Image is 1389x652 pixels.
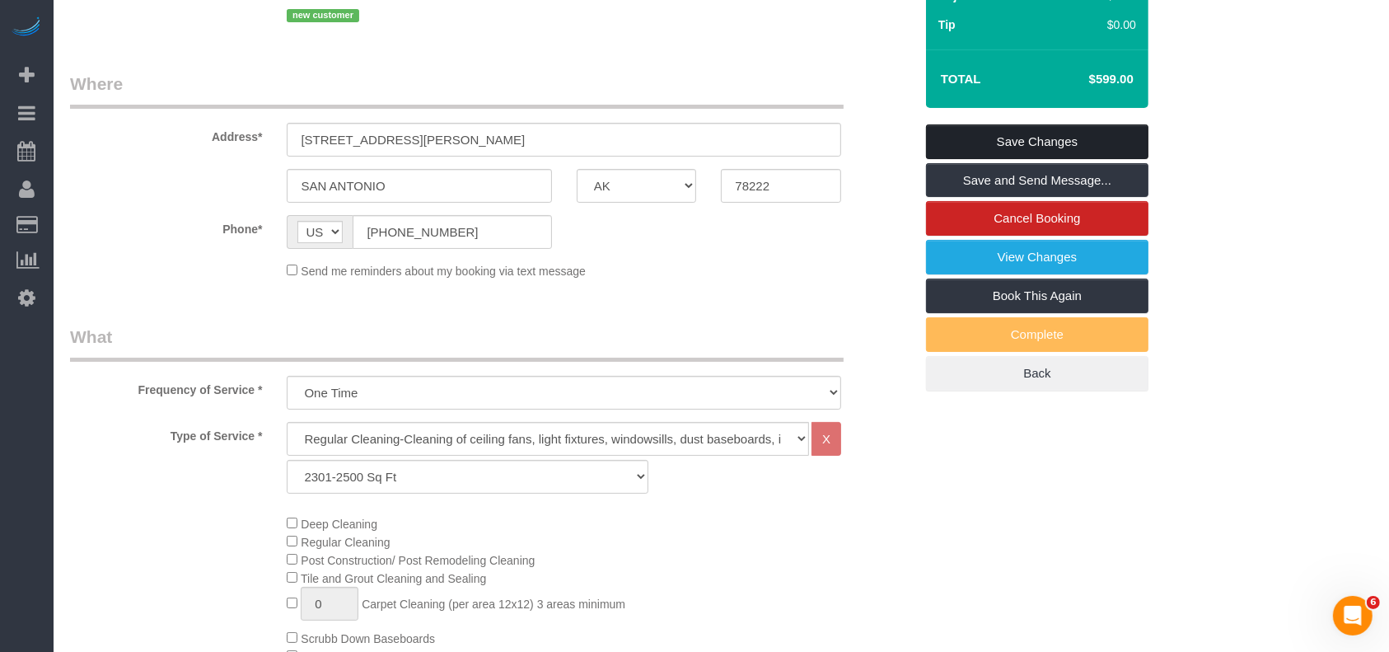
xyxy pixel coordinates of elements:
span: Post Construction/ Post Remodeling Cleaning [301,554,535,567]
a: View Changes [926,240,1148,274]
label: Tip [938,16,956,33]
span: Regular Cleaning [301,536,390,549]
a: Save Changes [926,124,1148,159]
span: Carpet Cleaning (per area 12x12) 3 areas minimum [362,598,625,611]
strong: Total [941,72,981,86]
label: Frequency of Service * [58,376,274,398]
legend: What [70,325,844,362]
a: Cancel Booking [926,201,1148,236]
input: Zip Code* [721,169,841,203]
input: City* [287,169,551,203]
a: Back [926,356,1148,391]
span: Tile and Grout Cleaning and Sealing [301,572,486,585]
a: Save and Send Message... [926,163,1148,198]
span: Scrubb Down Baseboards [301,632,435,645]
a: Book This Again [926,279,1148,313]
input: Phone* [353,215,551,249]
h4: $599.00 [1040,73,1134,87]
legend: Where [70,72,844,109]
span: Send me reminders about my booking via text message [301,265,586,278]
label: Phone* [58,215,274,237]
div: $0.00 [1059,16,1136,33]
span: new customer [287,9,358,22]
img: Automaid Logo [10,16,43,40]
span: 6 [1367,596,1380,609]
label: Type of Service * [58,422,274,444]
label: Address* [58,123,274,145]
span: Deep Cleaning [301,518,377,531]
iframe: Intercom live chat [1333,596,1373,636]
